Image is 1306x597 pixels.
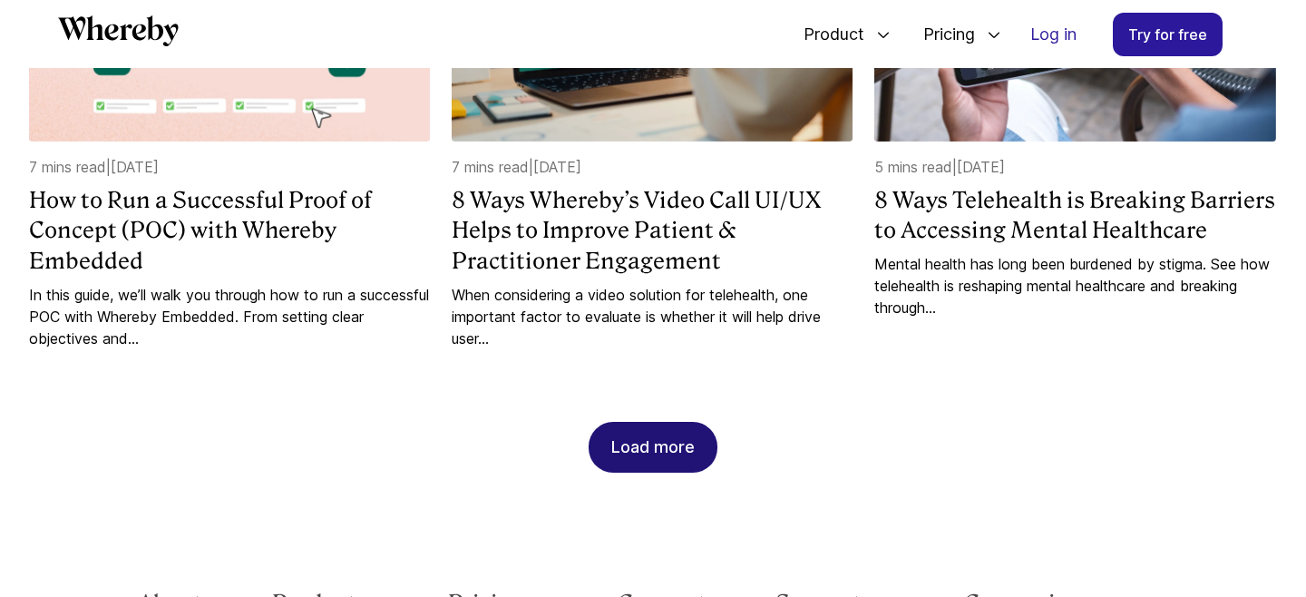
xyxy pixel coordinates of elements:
span: Product [785,5,869,64]
a: Log in [1016,14,1091,55]
svg: Whereby [58,15,179,46]
div: Load more [611,423,695,472]
button: Load more [589,422,717,473]
p: 7 mins read | [DATE] [29,156,430,178]
a: In this guide, we’ll walk you through how to run a successful POC with Whereby Embedded. From set... [29,284,430,349]
p: 7 mins read | [DATE] [452,156,853,178]
a: Mental health has long been burdened by stigma. See how telehealth is reshaping mental healthcare... [874,253,1275,318]
a: Whereby [58,15,179,53]
span: Pricing [905,5,979,64]
a: Try for free [1113,13,1223,56]
p: 5 mins read | [DATE] [874,156,1275,178]
a: 8 Ways Telehealth is Breaking Barriers to Accessing Mental Healthcare [874,185,1275,246]
a: How to Run a Successful Proof of Concept (POC) with Whereby Embedded [29,185,430,277]
a: When considering a video solution for telehealth, one important factor to evaluate is whether it ... [452,284,853,349]
a: 8 Ways Whereby’s Video Call UI/UX Helps to Improve Patient & Practitioner Engagement [452,185,853,277]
